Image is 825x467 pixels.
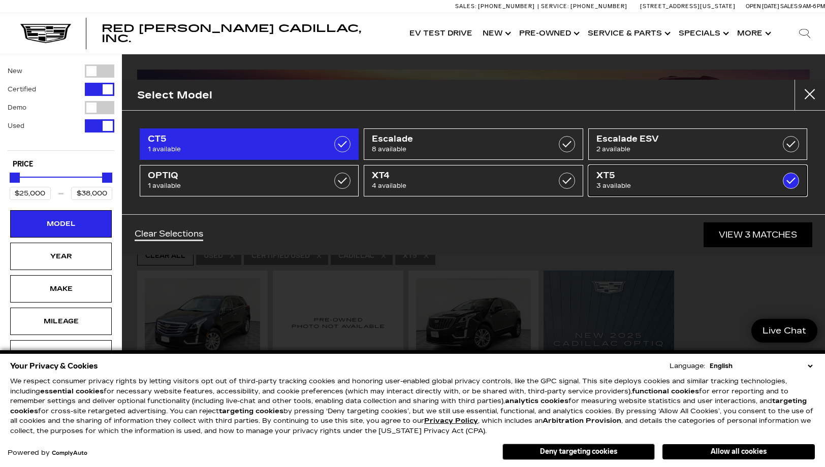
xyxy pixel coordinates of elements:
[732,13,774,54] button: More
[148,144,320,154] span: 1 available
[36,283,86,294] div: Make
[10,187,51,200] input: Minimum
[372,134,544,144] span: Escalade
[404,13,478,54] a: EV Test Drive
[632,387,699,395] strong: functional cookies
[148,134,320,144] span: CT5
[36,218,86,229] div: Model
[8,66,22,76] label: New
[570,3,627,10] span: [PHONE_NUMBER]
[455,4,537,9] a: Sales: [PHONE_NUMBER]
[10,359,98,373] span: Your Privacy & Cookies
[541,3,569,10] span: Service:
[372,181,544,191] span: 4 available
[102,23,394,44] a: Red [PERSON_NAME] Cadillac, Inc.
[71,187,112,200] input: Maximum
[10,308,112,335] div: MileageMileage
[795,80,825,110] button: Close
[640,3,736,10] a: [STREET_ADDRESS][US_STATE]
[10,275,112,303] div: MakeMake
[36,251,86,262] div: Year
[583,13,674,54] a: Service & Parts
[140,165,359,196] a: OPTIQ1 available
[543,417,621,425] strong: Arbitration Provision
[13,160,109,169] h5: Price
[799,3,825,10] span: 9 AM-6 PM
[8,450,87,456] div: Powered by
[757,325,811,337] span: Live Chat
[40,387,104,395] strong: essential cookies
[102,173,112,183] div: Maximum Price
[372,144,544,154] span: 8 available
[36,348,86,359] div: Engine
[10,243,112,270] div: YearYear
[424,417,478,425] u: Privacy Policy
[596,134,769,144] span: Escalade ESV
[514,13,583,54] a: Pre-Owned
[780,3,799,10] span: Sales:
[148,181,320,191] span: 1 available
[455,3,477,10] span: Sales:
[20,24,71,43] img: Cadillac Dark Logo with Cadillac White Text
[746,3,779,10] span: Open [DATE]
[364,165,583,196] a: XT44 available
[784,13,825,54] div: Search
[662,444,815,459] button: Allow all cookies
[505,397,568,405] strong: analytics cookies
[372,171,544,181] span: XT4
[10,173,20,183] div: Minimum Price
[10,377,815,436] p: We respect consumer privacy rights by letting visitors opt out of third-party tracking cookies an...
[140,128,359,160] a: CT51 available
[10,169,112,200] div: Price
[596,171,769,181] span: XT5
[10,340,112,368] div: EngineEngine
[478,13,514,54] a: New
[8,121,24,131] label: Used
[502,444,655,460] button: Deny targeting cookies
[596,181,769,191] span: 3 available
[137,87,212,104] h2: Select Model
[537,4,630,9] a: Service: [PHONE_NUMBER]
[52,450,87,456] a: ComplyAuto
[219,407,283,415] strong: targeting cookies
[707,361,815,371] select: Language Select
[674,13,732,54] a: Specials
[588,128,807,160] a: Escalade ESV2 available
[704,222,812,247] a: View 3 Matches
[670,363,705,370] div: Language:
[478,3,535,10] span: [PHONE_NUMBER]
[148,171,320,181] span: OPTIQ
[8,103,26,113] label: Demo
[751,319,817,343] a: Live Chat
[102,22,361,45] span: Red [PERSON_NAME] Cadillac, Inc.
[596,144,769,154] span: 2 available
[364,128,583,160] a: Escalade8 available
[135,229,203,241] a: Clear Selections
[36,316,86,327] div: Mileage
[8,64,114,150] div: Filter by Vehicle Type
[10,210,112,238] div: ModelModel
[8,84,36,94] label: Certified
[588,165,807,196] a: XT53 available
[10,397,807,415] strong: targeting cookies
